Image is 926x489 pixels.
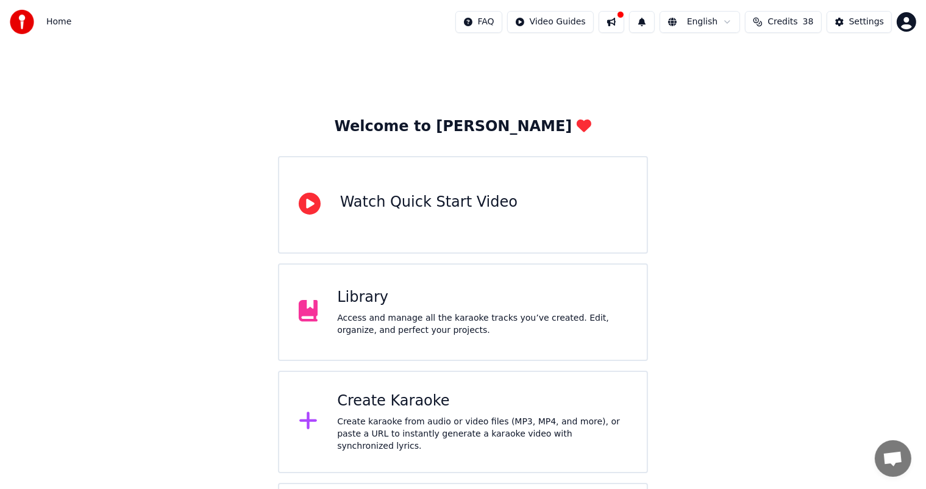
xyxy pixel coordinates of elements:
[507,11,594,33] button: Video Guides
[849,16,884,28] div: Settings
[803,16,814,28] span: 38
[46,16,71,28] nav: breadcrumb
[340,193,518,212] div: Watch Quick Start Video
[10,10,34,34] img: youka
[745,11,821,33] button: Credits38
[337,312,627,337] div: Access and manage all the karaoke tracks you’ve created. Edit, organize, and perfect your projects.
[768,16,797,28] span: Credits
[46,16,71,28] span: Home
[337,416,627,452] div: Create karaoke from audio or video files (MP3, MP4, and more), or paste a URL to instantly genera...
[827,11,892,33] button: Settings
[335,117,592,137] div: Welcome to [PERSON_NAME]
[337,288,627,307] div: Library
[455,11,502,33] button: FAQ
[875,440,911,477] a: Open de chat
[337,391,627,411] div: Create Karaoke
